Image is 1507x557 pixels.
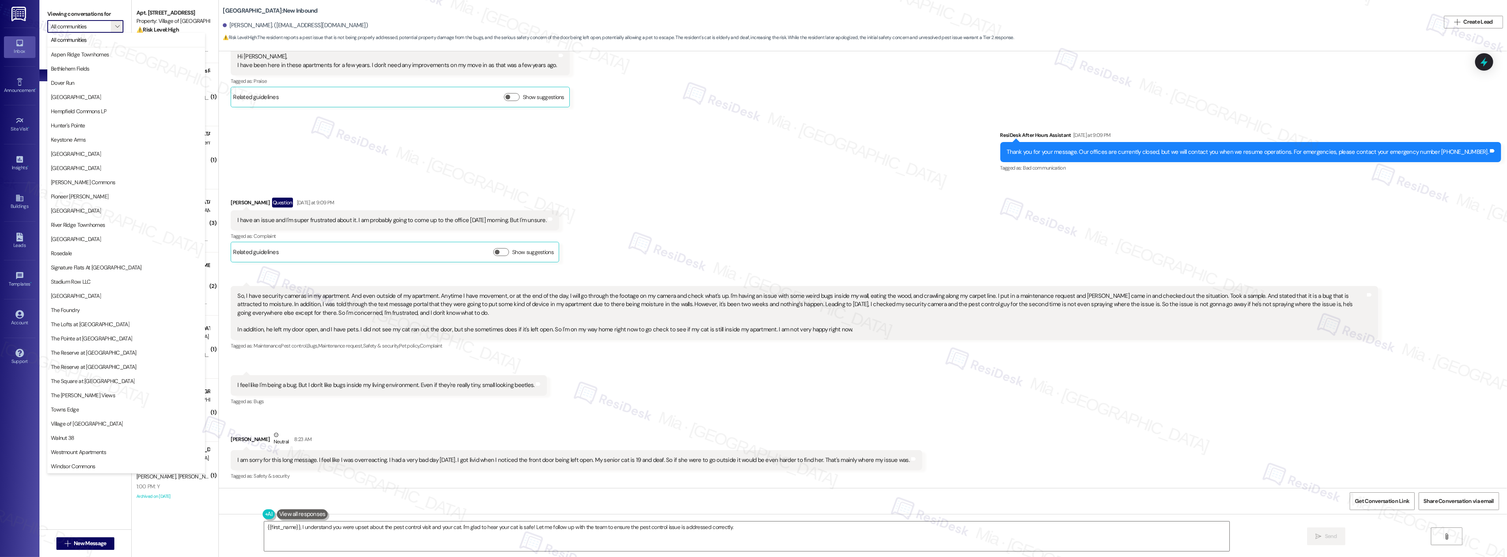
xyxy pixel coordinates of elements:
[4,230,35,252] a: Leads
[136,67,209,75] div: Apt. 0802, 30 Keystone Arms Rental Community
[223,34,257,41] strong: ⚠️ Risk Level: High
[4,36,35,58] a: Inbox
[254,342,281,349] span: Maintenance ,
[39,45,131,53] div: Prospects + Residents
[51,150,101,158] span: [GEOGRAPHIC_DATA]
[51,434,75,442] span: Walnut 38
[1071,131,1111,139] div: [DATE] at 9:09 PM
[231,396,547,407] div: Tagged as:
[136,261,209,269] div: Apt. 0205, 02 [PERSON_NAME] Dover LLC
[51,65,90,73] span: Bethlehem Fields
[4,114,35,135] a: Site Visit •
[136,492,210,501] div: Archived on [DATE]
[51,235,101,243] span: [GEOGRAPHIC_DATA]
[178,473,232,480] span: [PERSON_NAME] Single
[115,23,119,30] i: 
[51,193,108,200] span: Pioneer [PERSON_NAME]
[136,206,209,215] div: Property: Pioneer [PERSON_NAME]
[136,26,179,33] strong: ⚠️ Risk Level: High
[136,445,209,454] div: Apt. 0013, 01 [GEOGRAPHIC_DATA]
[307,342,318,349] span: Bugs ,
[51,164,101,172] span: [GEOGRAPHIC_DATA]
[136,138,209,147] div: Property: Westmount Apartments
[281,342,307,349] span: Pest control ,
[1007,148,1489,156] div: Thank you for your message. Our offices are currently closed, but we will contact you when we res...
[4,153,35,174] a: Insights •
[1424,497,1494,505] span: Share Conversation via email
[4,269,35,290] a: Templates •
[1419,492,1499,510] button: Share Conversation via email
[51,349,136,357] span: The Reserve at [GEOGRAPHIC_DATA]
[51,107,106,115] span: Hempfield Commons LP
[237,216,546,224] div: I have an issue and I'm super frustrated about it. I am probably going to come up to the office [...
[272,198,293,207] div: Question
[136,387,209,396] div: Apt. 1154, 45 Village Of [GEOGRAPHIC_DATA]
[1000,162,1501,174] div: Tagged as:
[1315,533,1321,540] i: 
[4,191,35,213] a: Buildings
[136,324,209,333] div: Apt. 0756, [GEOGRAPHIC_DATA] I
[51,136,86,144] span: Keystone Arms
[39,344,131,352] div: Past + Future Residents
[47,8,123,20] label: Viewing conversations for
[51,363,136,371] span: The Reserve at [GEOGRAPHIC_DATA]
[512,248,554,256] label: Show suggestions
[51,306,80,314] span: The Foundry
[1325,532,1337,540] span: Send
[51,221,105,229] span: River Ridge Townhomes
[318,342,363,349] span: Maintenance request ,
[51,50,109,58] span: Aspen Ridge Townhomes
[1355,497,1409,505] span: Get Conversation Link
[136,9,209,17] div: Apt. [STREET_ADDRESS]
[4,346,35,368] a: Support
[136,483,160,490] div: 1:00 PM: Y
[51,36,87,44] span: All communities
[30,280,32,286] span: •
[231,230,559,242] div: Tagged as:
[1444,533,1449,540] i: 
[223,7,317,15] b: [GEOGRAPHIC_DATA]: New Inbound
[51,249,72,257] span: Rosedale
[51,278,91,286] span: Stadium Row LLC
[51,292,101,300] span: [GEOGRAPHIC_DATA]
[51,207,101,215] span: [GEOGRAPHIC_DATA]
[237,292,1365,334] div: So, I have security cameras in my apartment. And even outside of my apartment. Anytime I have mov...
[136,198,209,206] div: Apt. 0119, [GEOGRAPHIC_DATA][PERSON_NAME]
[399,342,420,349] span: Pet policy ,
[1000,131,1501,142] div: ResiDesk After Hours Assistant
[136,130,209,138] div: Apt. 4114, [GEOGRAPHIC_DATA] Homes
[1444,16,1503,28] button: Create Lead
[51,335,132,342] span: The Pointe at [GEOGRAPHIC_DATA]
[35,86,36,92] span: •
[51,377,134,385] span: The Square at [GEOGRAPHIC_DATA]
[4,308,35,329] a: Account
[51,121,85,129] span: Hunter's Pointe
[11,7,28,21] img: ResiDesk Logo
[254,473,289,479] span: Safety & security
[231,75,570,87] div: Tagged as:
[51,406,79,413] span: Towns Edge
[65,540,71,547] i: 
[56,537,115,550] button: New Message
[39,164,131,172] div: Prospects
[292,435,311,443] div: 8:23 AM
[1023,164,1065,171] span: Bad communication
[231,340,1378,351] div: Tagged as:
[420,342,442,349] span: Complaint
[231,431,922,450] div: [PERSON_NAME]
[295,198,334,207] div: [DATE] at 9:09 PM
[264,521,1229,551] textarea: {{first_name}}, I understand you were upset about the pest control visit and your cat. I'm glad t...
[27,164,28,169] span: •
[51,20,111,33] input: All communities
[237,52,557,69] div: Hi [PERSON_NAME], I have been here in these apartments for a few years. I don't need any improvem...
[363,342,399,349] span: Safety & security ,
[237,456,910,464] div: I am sorry for this long message. I feel like I was overreacting. I had a very bad day [DATE]. I ...
[1307,527,1345,545] button: Send
[1350,492,1414,510] button: Get Conversation Link
[51,420,123,428] span: Village of [GEOGRAPHIC_DATA]
[231,198,559,210] div: [PERSON_NAME]
[136,396,209,404] div: Property: Village of [GEOGRAPHIC_DATA]
[51,462,95,470] span: Windsor Commons
[237,381,534,389] div: I feel like I'm being a bug. But I don't like bugs inside my living environment. Even if they're ...
[51,79,75,87] span: Dover Run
